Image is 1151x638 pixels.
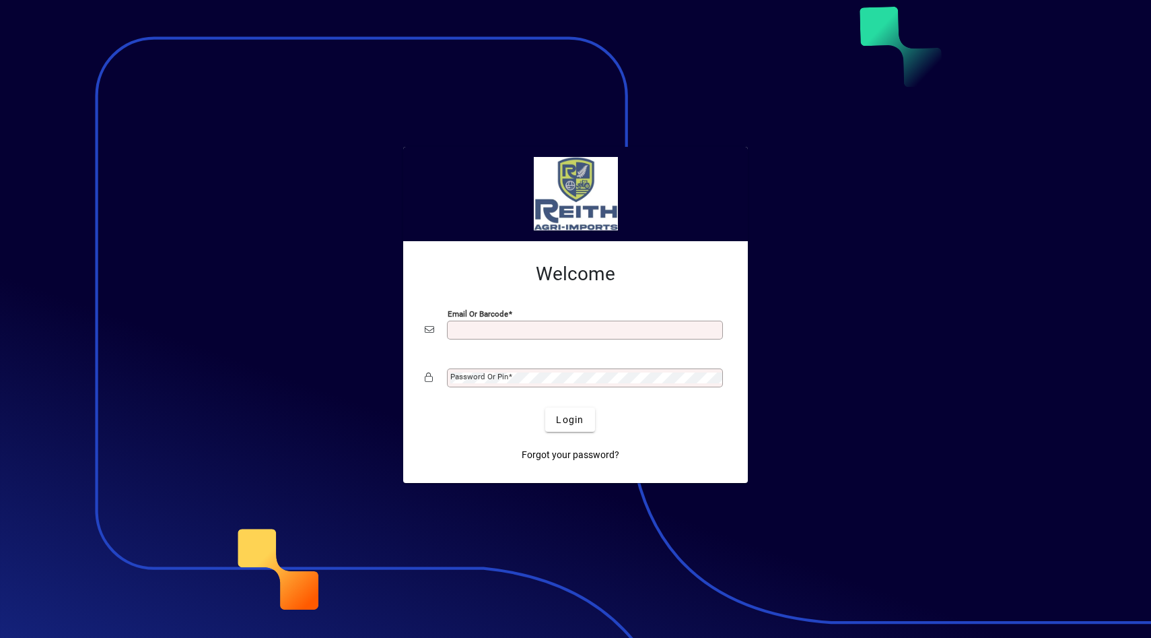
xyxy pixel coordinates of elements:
mat-label: Email or Barcode [448,309,508,319]
a: Forgot your password? [516,443,625,467]
span: Forgot your password? [522,448,619,462]
span: Login [556,413,584,427]
h2: Welcome [425,263,726,286]
mat-label: Password or Pin [450,372,508,381]
button: Login [545,408,594,432]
